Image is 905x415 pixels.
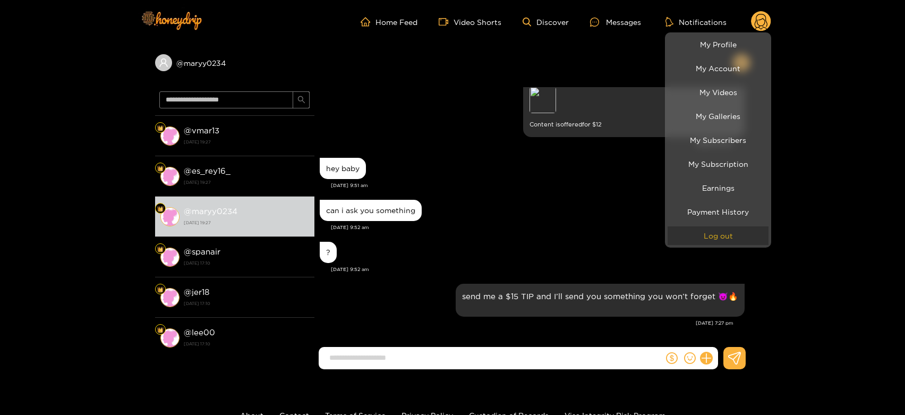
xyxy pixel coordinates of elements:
[668,59,769,78] a: My Account
[668,155,769,173] a: My Subscription
[668,202,769,221] a: Payment History
[668,179,769,197] a: Earnings
[668,226,769,245] button: Log out
[668,107,769,125] a: My Galleries
[668,131,769,149] a: My Subscribers
[668,35,769,54] a: My Profile
[668,83,769,101] a: My Videos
